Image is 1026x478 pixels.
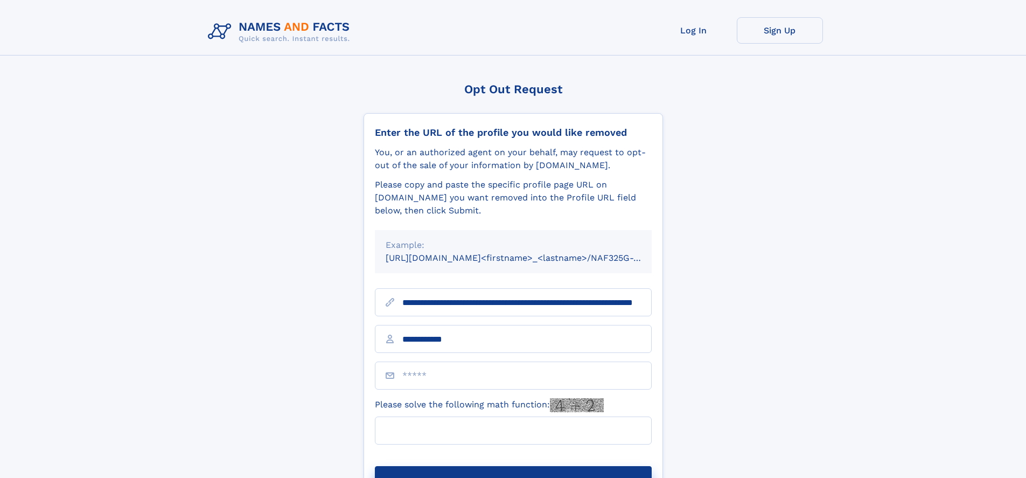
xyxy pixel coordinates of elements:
div: You, or an authorized agent on your behalf, may request to opt-out of the sale of your informatio... [375,146,652,172]
div: Enter the URL of the profile you would like removed [375,127,652,138]
label: Please solve the following math function: [375,398,604,412]
a: Log In [651,17,737,44]
div: Please copy and paste the specific profile page URL on [DOMAIN_NAME] you want removed into the Pr... [375,178,652,217]
img: Logo Names and Facts [204,17,359,46]
a: Sign Up [737,17,823,44]
div: Opt Out Request [364,82,663,96]
small: [URL][DOMAIN_NAME]<firstname>_<lastname>/NAF325G-xxxxxxxx [386,253,672,263]
div: Example: [386,239,641,252]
